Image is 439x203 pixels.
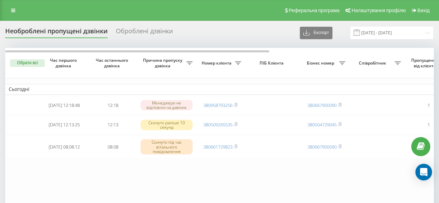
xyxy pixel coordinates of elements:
[94,58,132,68] span: Час останнього дзвінка
[251,60,294,66] span: ПІБ Клієнта
[415,164,432,180] div: Open Intercom Messenger
[88,135,137,158] td: 08:08
[200,60,235,66] span: Номер клієнта
[289,8,340,13] span: Реферальна програма
[88,96,137,115] td: 12:18
[40,116,88,134] td: [DATE] 12:13:25
[10,59,45,67] button: Обрати всі
[141,58,186,68] span: Причина пропуску дзвінка
[40,96,88,115] td: [DATE] 12:18:48
[203,144,233,150] a: 380661729823
[307,144,337,150] a: 380667900090
[307,121,337,128] a: 380504729045
[88,116,137,134] td: 12:13
[141,139,193,154] div: Скинуто під час вітального повідомлення
[417,8,430,13] span: Вихід
[141,120,193,130] div: Скинуто раніше 10 секунд
[304,60,339,66] span: Бізнес номер
[141,100,193,110] div: Менеджери не відповіли на дзвінок
[40,135,88,158] td: [DATE] 08:08:12
[203,102,233,108] a: 380958793256
[116,27,173,38] div: Оброблені дзвінки
[352,60,395,66] span: Співробітник
[307,102,337,108] a: 380667900090
[352,8,406,13] span: Налаштування профілю
[45,58,83,68] span: Час першого дзвінка
[5,27,108,38] div: Необроблені пропущені дзвінки
[203,121,233,128] a: 380509265535
[300,27,332,39] button: Експорт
